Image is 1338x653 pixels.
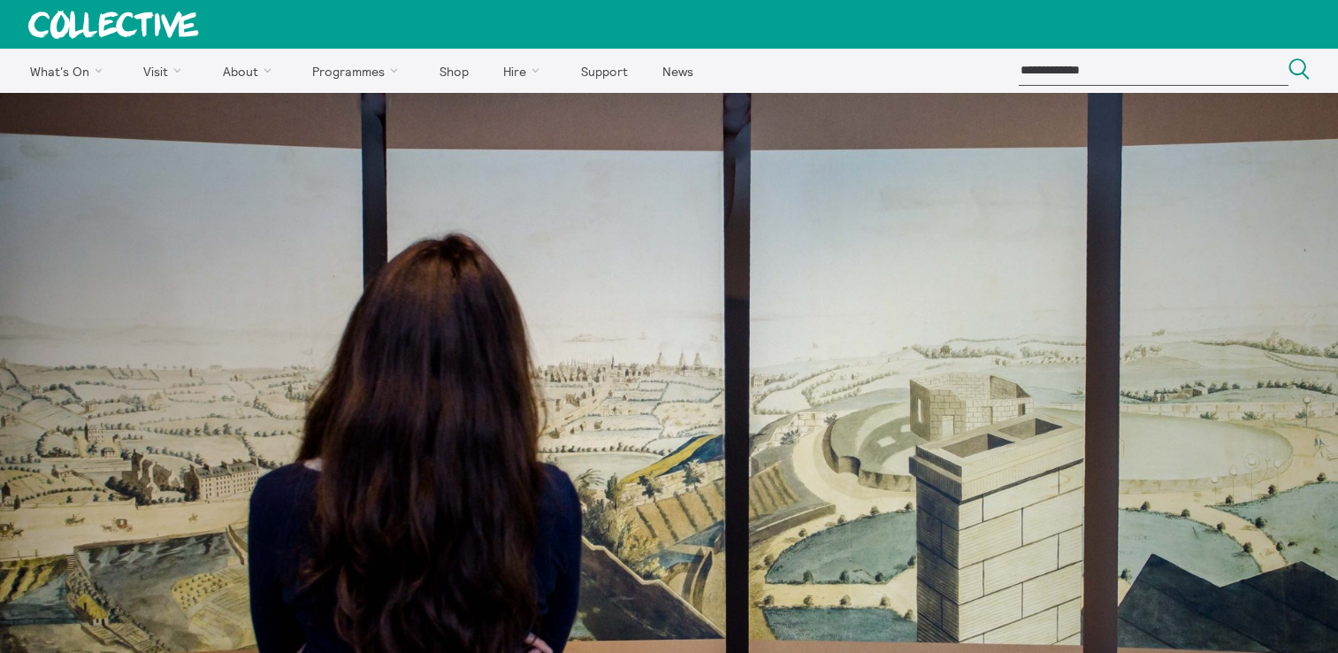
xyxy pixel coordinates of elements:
[14,49,125,93] a: What's On
[297,49,421,93] a: Programmes
[646,49,708,93] a: News
[565,49,643,93] a: Support
[207,49,294,93] a: About
[424,49,484,93] a: Shop
[488,49,562,93] a: Hire
[128,49,204,93] a: Visit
